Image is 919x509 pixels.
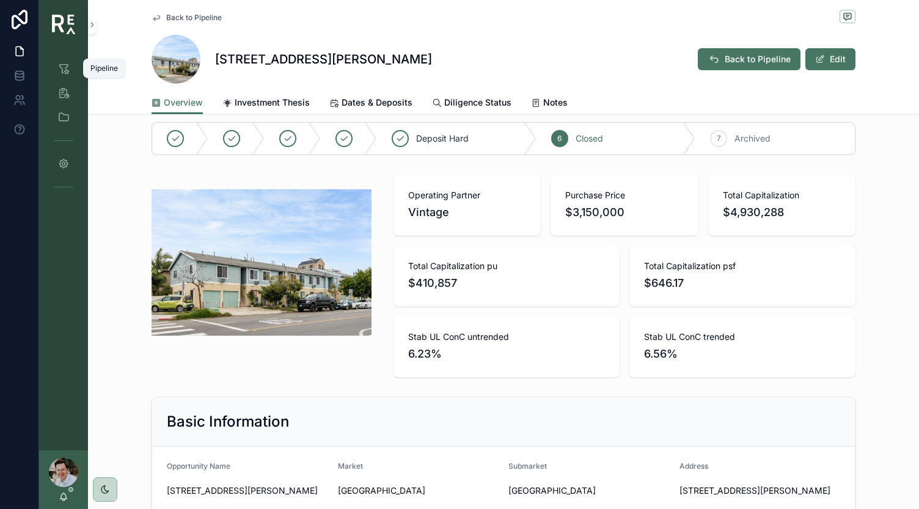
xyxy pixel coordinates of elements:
[39,49,88,212] div: scrollable content
[408,204,449,221] span: Vintage
[222,92,310,116] a: Investment Thesis
[152,13,222,23] a: Back to Pipeline
[644,275,841,292] span: $646.17
[734,132,771,145] span: Archived
[416,132,469,145] span: Deposit Hard
[543,96,568,109] span: Notes
[576,132,603,145] span: Closed
[342,96,412,109] span: Dates & Deposits
[166,13,222,23] span: Back to Pipeline
[215,51,432,68] h1: [STREET_ADDRESS][PERSON_NAME]
[679,461,708,471] span: Address
[152,189,372,336] img: dbe0c4ee-6121-4086-8f88-dab28958c896-meade-old.jpeg
[508,461,547,471] span: Submarket
[338,485,499,497] span: [GEOGRAPHIC_DATA]
[235,96,310,109] span: Investment Thesis
[408,189,526,201] span: Operating Partner
[508,485,670,497] span: [GEOGRAPHIC_DATA]
[167,412,289,431] h2: Basic Information
[167,461,230,471] span: Opportunity Name
[723,204,841,221] span: $4,930,288
[408,345,605,363] span: 6.23%
[408,260,605,272] span: Total Capitalization pu
[90,63,118,73] div: Pipeline
[329,92,412,116] a: Dates & Deposits
[152,92,203,115] a: Overview
[725,53,791,65] span: Back to Pipeline
[444,96,511,109] span: Diligence Status
[565,189,683,201] span: Purchase Price
[408,275,605,292] span: $410,857
[679,485,841,497] span: [STREET_ADDRESS][PERSON_NAME]
[408,331,605,343] span: Stab UL ConC untrended
[698,48,800,70] button: Back to Pipeline
[723,189,841,201] span: Total Capitalization
[167,485,328,497] span: [STREET_ADDRESS][PERSON_NAME]
[52,15,76,34] img: App logo
[717,134,721,143] span: 7
[531,92,568,116] a: Notes
[644,331,841,343] span: Stab UL ConC trended
[644,260,841,272] span: Total Capitalization psf
[805,48,855,70] button: Edit
[432,92,511,116] a: Diligence Status
[565,204,683,221] span: $3,150,000
[164,96,203,109] span: Overview
[644,345,841,363] span: 6.56%
[557,134,562,143] span: 6
[338,461,363,471] span: Market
